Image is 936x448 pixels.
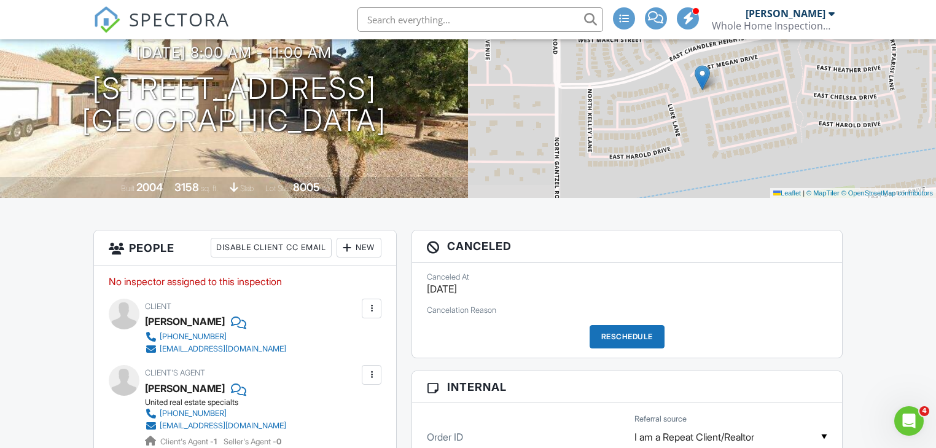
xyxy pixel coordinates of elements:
[746,7,825,20] div: [PERSON_NAME]
[93,6,120,33] img: The Best Home Inspection Software - Spectora
[412,230,841,262] h3: Canceled
[427,272,827,282] div: Canceled At
[322,184,337,193] span: sq.ft.
[145,420,286,432] a: [EMAIL_ADDRESS][DOMAIN_NAME]
[174,181,199,194] div: 3158
[160,421,286,431] div: [EMAIL_ADDRESS][DOMAIN_NAME]
[82,73,386,138] h1: [STREET_ADDRESS] [GEOGRAPHIC_DATA]
[93,17,230,42] a: SPECTORA
[427,305,827,315] div: Cancelation Reason
[145,368,205,377] span: Client's Agent
[894,406,924,436] iframe: Intercom live chat
[773,189,801,197] a: Leaflet
[145,407,286,420] a: [PHONE_NUMBER]
[293,181,320,194] div: 8005
[201,184,218,193] span: sq. ft.
[145,398,296,407] div: United real estate specialts
[145,331,286,343] a: [PHONE_NUMBER]
[145,312,225,331] div: [PERSON_NAME]
[160,344,286,354] div: [EMAIL_ADDRESS][DOMAIN_NAME]
[214,437,217,446] strong: 1
[803,189,805,197] span: |
[695,65,710,90] img: Marker
[160,437,219,446] span: Client's Agent -
[590,325,665,348] div: Reschedule
[94,230,396,265] h3: People
[276,437,281,446] strong: 0
[224,437,281,446] span: Seller's Agent -
[145,302,171,311] span: Client
[265,184,291,193] span: Lot Size
[160,409,227,419] div: [PHONE_NUMBER]
[412,371,841,403] h3: Internal
[841,189,933,197] a: © OpenStreetMap contributors
[160,332,227,342] div: [PHONE_NUMBER]
[136,181,163,194] div: 2004
[357,7,603,32] input: Search everything...
[712,20,835,32] div: Whole Home Inspections, LLC
[129,6,230,32] span: SPECTORA
[109,275,381,288] p: No inspector assigned to this inspection
[427,282,827,296] p: [DATE]
[145,379,225,398] a: [PERSON_NAME]
[145,343,286,355] a: [EMAIL_ADDRESS][DOMAIN_NAME]
[121,184,135,193] span: Built
[427,430,463,444] label: Order ID
[634,414,687,425] label: Referral source
[240,184,254,193] span: slab
[337,238,381,257] div: New
[919,406,929,416] span: 4
[806,189,840,197] a: © MapTiler
[211,238,332,257] div: Disable Client CC Email
[136,44,332,61] h3: [DATE] 8:00 am - 11:00 am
